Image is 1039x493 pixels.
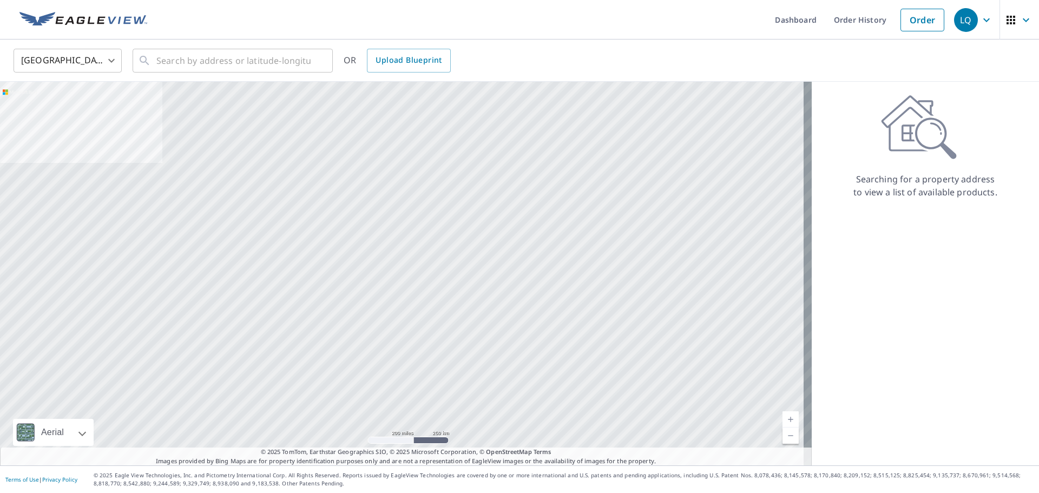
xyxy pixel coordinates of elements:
div: OR [344,49,451,73]
div: LQ [954,8,978,32]
a: Order [900,9,944,31]
img: EV Logo [19,12,147,28]
div: Aerial [38,419,67,446]
p: © 2025 Eagle View Technologies, Inc. and Pictometry International Corp. All Rights Reserved. Repo... [94,471,1034,488]
a: Terms [534,448,551,456]
a: Terms of Use [5,476,39,483]
span: © 2025 TomTom, Earthstar Geographics SIO, © 2025 Microsoft Corporation, © [261,448,551,457]
a: Current Level 5, Zoom Out [782,428,799,444]
a: Upload Blueprint [367,49,450,73]
div: Aerial [13,419,94,446]
p: Searching for a property address to view a list of available products. [853,173,998,199]
a: OpenStreetMap [486,448,531,456]
input: Search by address or latitude-longitude [156,45,311,76]
a: Current Level 5, Zoom In [782,411,799,428]
div: [GEOGRAPHIC_DATA] [14,45,122,76]
span: Upload Blueprint [376,54,442,67]
p: | [5,476,77,483]
a: Privacy Policy [42,476,77,483]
